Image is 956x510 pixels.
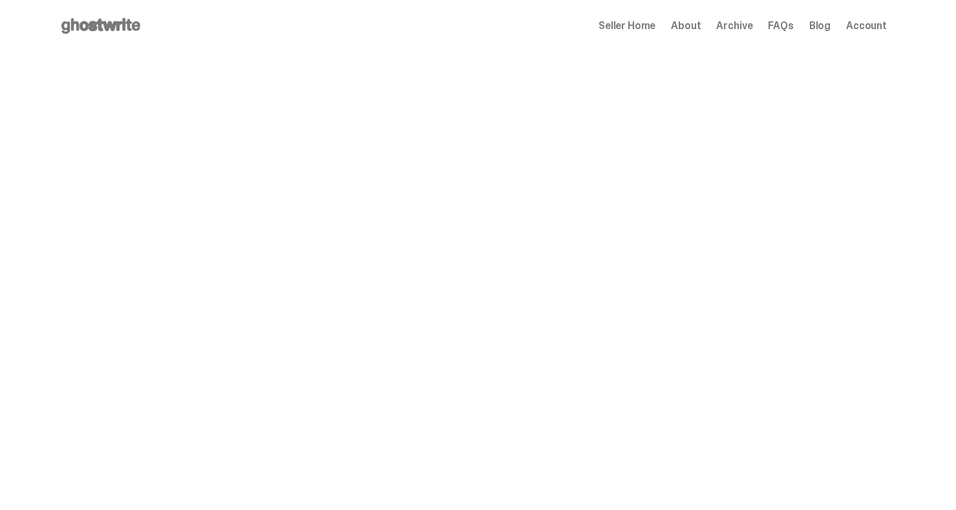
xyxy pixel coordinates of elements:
[671,21,701,31] a: About
[846,21,887,31] a: Account
[768,21,793,31] a: FAQs
[809,21,831,31] a: Blog
[716,21,752,31] a: Archive
[599,21,655,31] a: Seller Home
